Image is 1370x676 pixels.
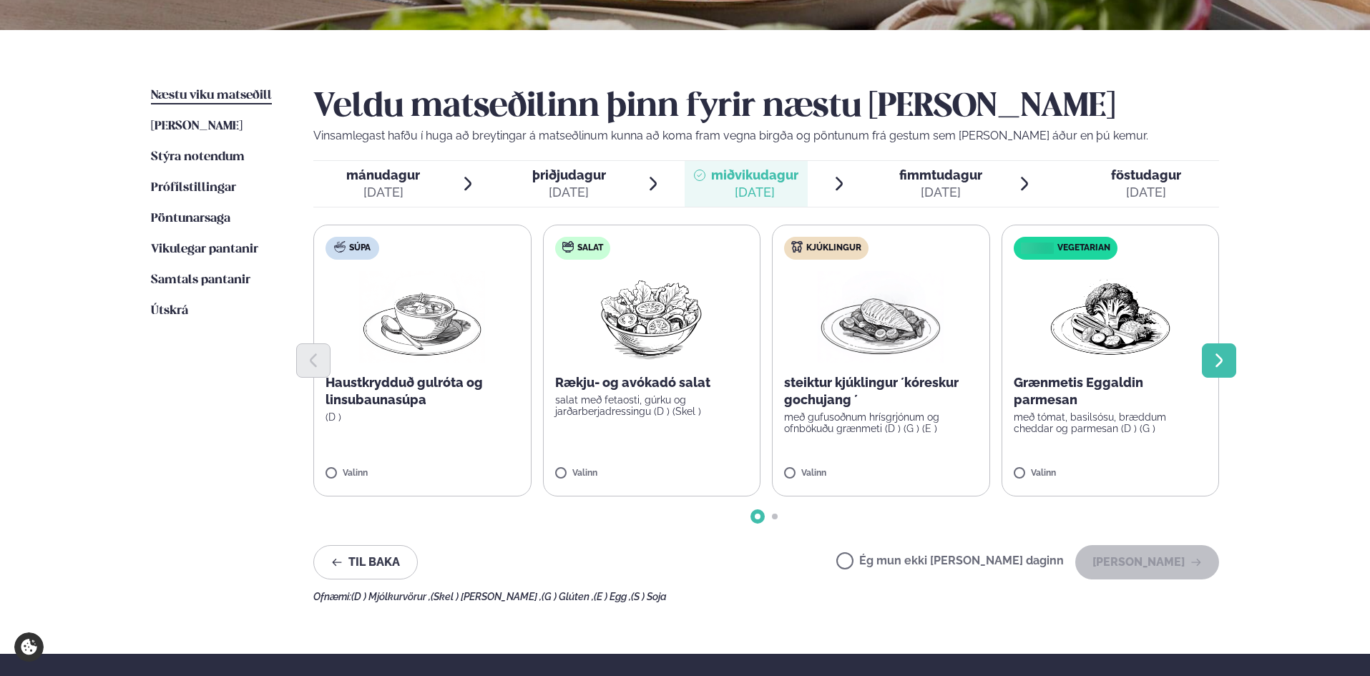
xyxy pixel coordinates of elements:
[791,241,803,253] img: chicken.svg
[151,243,258,255] span: Vikulegar pantanir
[151,89,272,102] span: Næstu viku matseðill
[151,210,230,227] a: Pöntunarsaga
[532,167,606,182] span: þriðjudagur
[784,411,978,434] p: með gufusoðnum hrísgrjónum og ofnbökuðu grænmeti (D ) (G ) (E )
[151,212,230,225] span: Pöntunarsaga
[151,118,243,135] a: [PERSON_NAME]
[588,271,715,363] img: Salad.png
[1111,184,1181,201] div: [DATE]
[326,374,519,408] p: Haustkrydduð gulróta og linsubaunasúpa
[326,411,519,423] p: (D )
[151,87,272,104] a: Næstu viku matseðill
[711,184,798,201] div: [DATE]
[542,591,594,602] span: (G ) Glúten ,
[806,243,861,254] span: Kjúklingur
[151,180,236,197] a: Prófílstillingar
[313,545,418,579] button: Til baka
[1075,545,1219,579] button: [PERSON_NAME]
[899,184,982,201] div: [DATE]
[296,343,331,378] button: Previous slide
[313,127,1219,144] p: Vinsamlegast hafðu í huga að breytingar á matseðlinum kunna að koma fram vegna birgða og pöntunum...
[1014,411,1208,434] p: með tómat, basilsósu, bræddum cheddar og parmesan (D ) (G )
[151,182,236,194] span: Prófílstillingar
[313,591,1219,602] div: Ofnæmi:
[772,514,778,519] span: Go to slide 2
[151,120,243,132] span: [PERSON_NAME]
[577,243,603,254] span: Salat
[359,271,485,363] img: Soup.png
[818,271,944,363] img: Chicken-breast.png
[532,184,606,201] div: [DATE]
[1017,242,1057,255] img: icon
[151,303,188,320] a: Útskrá
[562,241,574,253] img: salad.svg
[349,243,371,254] span: Súpa
[711,167,798,182] span: miðvikudagur
[151,149,245,166] a: Stýra notendum
[431,591,542,602] span: (Skel ) [PERSON_NAME] ,
[755,514,760,519] span: Go to slide 1
[151,305,188,317] span: Útskrá
[784,374,978,408] p: steiktur kjúklingur ´kóreskur gochujang ´
[594,591,631,602] span: (E ) Egg ,
[346,167,420,182] span: mánudagur
[1047,271,1173,363] img: Vegan.png
[351,591,431,602] span: (D ) Mjólkurvörur ,
[1202,343,1236,378] button: Next slide
[151,274,250,286] span: Samtals pantanir
[899,167,982,182] span: fimmtudagur
[1057,243,1110,254] span: Vegetarian
[1014,374,1208,408] p: Grænmetis Eggaldin parmesan
[555,374,749,391] p: Rækju- og avókadó salat
[14,632,44,662] a: Cookie settings
[151,272,250,289] a: Samtals pantanir
[1111,167,1181,182] span: föstudagur
[151,241,258,258] a: Vikulegar pantanir
[631,591,667,602] span: (S ) Soja
[555,394,749,417] p: salat með fetaosti, gúrku og jarðarberjadressingu (D ) (Skel )
[334,241,346,253] img: soup.svg
[313,87,1219,127] h2: Veldu matseðilinn þinn fyrir næstu [PERSON_NAME]
[151,151,245,163] span: Stýra notendum
[346,184,420,201] div: [DATE]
